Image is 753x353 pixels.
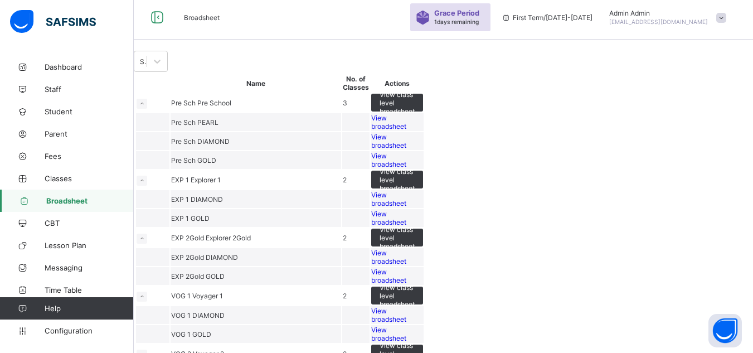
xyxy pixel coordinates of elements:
span: Fees [45,152,134,161]
img: sticker-purple.71386a28dfed39d6af7621340158ba97.svg [416,11,430,25]
button: Open asap [708,314,742,347]
span: Messaging [45,263,134,272]
span: 2 [343,176,347,184]
span: Grace Period [434,9,479,17]
span: View broadsheet [371,114,406,130]
span: Staff [45,85,134,94]
th: No. of Classes [342,74,370,92]
span: 1 days remaining [434,18,479,25]
span: View broadsheet [371,133,406,149]
span: Pre Sch PEARL [171,118,218,127]
a: View broadsheet [371,191,423,207]
span: Broadsheet [184,13,220,22]
span: View broadsheet [371,191,406,207]
span: Parent [45,129,134,138]
span: VOG 1 DIAMOND [171,311,225,320]
span: session/term information [502,13,592,22]
span: 2 [343,234,347,242]
span: View broadsheet [371,268,406,284]
span: View broadsheet [371,210,406,226]
span: Explorer 1 [191,176,221,184]
span: Pre Sch DIAMOND [171,137,230,146]
span: Admin Admin [609,9,708,17]
a: View broadsheet [371,133,423,149]
a: View broadsheet [371,307,423,323]
span: View broadsheet [371,152,406,168]
span: Voyager 1 [192,292,223,300]
span: Student [45,107,134,116]
span: [EMAIL_ADDRESS][DOMAIN_NAME] [609,18,708,25]
a: View broadsheet [371,268,423,284]
span: Explorer 2Gold [206,234,251,242]
span: VOG 1 GOLD [171,330,211,339]
span: View class level broadsheet [380,167,415,192]
a: View broadsheet [371,249,423,265]
span: Pre School [197,99,231,107]
span: Dashboard [45,62,134,71]
span: Configuration [45,326,133,335]
a: View broadsheet [371,210,423,226]
span: Pre Sch GOLD [171,156,216,165]
span: 2 [343,292,347,300]
span: EXP 1 [171,176,191,184]
span: Lesson Plan [45,241,134,250]
img: safsims [10,10,96,33]
span: Pre Sch [171,99,197,107]
span: EXP 2Gold GOLD [171,272,225,281]
span: 3 [343,99,347,107]
span: EXP 1 GOLD [171,214,210,223]
span: View class level broadsheet [380,225,415,250]
a: View class level broadsheet [371,171,423,179]
span: View broadsheet [371,249,406,265]
span: View broadsheet [371,307,406,323]
span: EXP 1 DIAMOND [171,195,223,204]
span: Classes [45,174,134,183]
th: Name [171,74,341,92]
span: Time Table [45,286,134,294]
a: View broadsheet [371,152,423,168]
span: View broadsheet [371,326,406,342]
span: View class level broadsheet [380,90,415,115]
div: AdminAdmin [604,9,732,26]
a: View broadsheet [371,326,423,342]
span: View class level broadsheet [380,283,415,308]
a: View class level broadsheet [371,229,423,237]
span: EXP 2Gold [171,234,206,242]
span: VOG 1 [171,292,192,300]
span: Broadsheet [46,196,134,205]
a: View class level broadsheet [371,94,423,102]
div: Select Term [140,57,148,66]
a: View broadsheet [371,114,423,130]
a: View class level broadsheet [371,287,423,295]
span: CBT [45,219,134,228]
span: EXP 2Gold DIAMOND [171,253,238,262]
span: Help [45,304,133,313]
a: View class level broadsheet [371,345,423,353]
th: Actions [371,74,424,92]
